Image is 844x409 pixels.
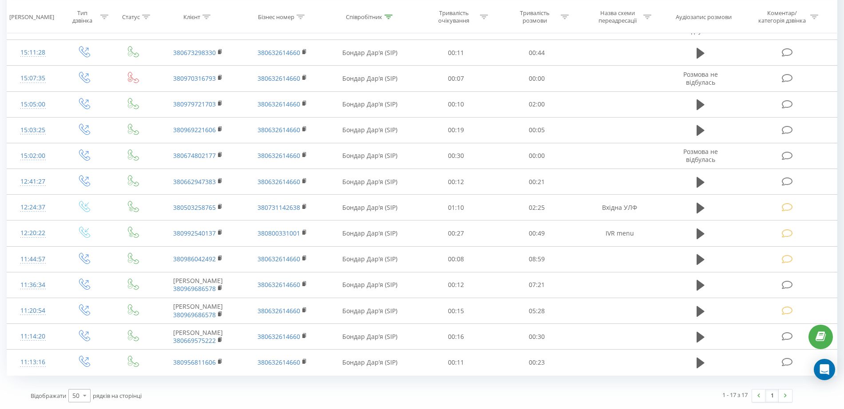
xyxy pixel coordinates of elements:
[16,147,50,165] div: 15:02:00
[416,350,497,375] td: 00:11
[258,307,300,315] a: 380632614660
[173,311,216,319] a: 380969686578
[16,96,50,113] div: 15:05:00
[258,100,300,108] a: 380632614660
[16,122,50,139] div: 15:03:25
[416,220,497,246] td: 00:27
[683,18,718,35] span: Розмова не відбулась
[416,117,497,143] td: 00:19
[258,280,300,289] a: 380632614660
[258,332,300,341] a: 380632614660
[258,13,294,20] div: Бізнес номер
[325,143,415,169] td: Бондар Дарʼя (SIP)
[430,9,478,24] div: Тривалість очікування
[722,390,748,399] div: 1 - 17 з 17
[258,229,300,237] a: 380800331001
[496,66,578,91] td: 00:00
[416,195,497,220] td: 01:10
[16,224,50,242] div: 12:20:22
[325,40,415,66] td: Бондар Дарʼя (SIP)
[496,298,578,324] td: 05:28
[16,251,50,268] div: 11:44:57
[258,358,300,366] a: 380632614660
[173,27,216,35] a: 380678031100
[122,13,140,20] div: Статус
[416,40,497,66] td: 00:11
[156,298,240,324] td: [PERSON_NAME]
[676,13,732,20] div: Аудіозапис розмови
[416,66,497,91] td: 00:07
[258,126,300,134] a: 380632614660
[173,255,216,263] a: 380986042492
[173,151,216,160] a: 380674802177
[325,272,415,298] td: Бондар Дарʼя (SIP)
[173,358,216,366] a: 380956811606
[173,126,216,134] a: 380969221606
[258,48,300,57] a: 380632614660
[173,336,216,345] a: 380669575222
[683,70,718,87] span: Розмова не відбулась
[16,276,50,294] div: 11:36:34
[325,350,415,375] td: Бондар Дарʼя (SIP)
[183,13,200,20] div: Клієнт
[496,40,578,66] td: 00:44
[258,74,300,83] a: 380632614660
[496,195,578,220] td: 02:25
[325,91,415,117] td: Бондар Дарʼя (SIP)
[416,91,497,117] td: 00:10
[325,324,415,350] td: Бондар Дарʼя (SIP)
[765,389,779,402] a: 1
[496,117,578,143] td: 00:05
[16,70,50,87] div: 15:07:35
[325,298,415,324] td: Бондар Дарʼя (SIP)
[325,117,415,143] td: Бондар Дарʼя (SIP)
[258,151,300,160] a: 380632614660
[594,9,641,24] div: Назва схеми переадресації
[496,91,578,117] td: 02:00
[16,354,50,371] div: 11:13:16
[325,66,415,91] td: Бондар Дарʼя (SIP)
[93,392,142,400] span: рядків на сторінці
[496,324,578,350] td: 00:30
[173,100,216,108] a: 380979721703
[72,391,79,400] div: 50
[31,392,66,400] span: Відображати
[416,246,497,272] td: 00:08
[16,199,50,216] div: 12:24:37
[325,195,415,220] td: Бондар Дарʼя (SIP)
[496,169,578,195] td: 00:21
[325,169,415,195] td: Бондар Дарʼя (SIP)
[173,284,216,293] a: 380969686578
[416,272,497,298] td: 00:12
[416,298,497,324] td: 00:15
[496,220,578,246] td: 00:49
[346,13,382,20] div: Співробітник
[16,302,50,319] div: 11:20:54
[416,169,497,195] td: 00:12
[496,143,578,169] td: 00:00
[496,272,578,298] td: 07:21
[173,229,216,237] a: 380992540137
[258,177,300,186] a: 380632614660
[496,246,578,272] td: 08:59
[496,350,578,375] td: 00:23
[258,203,300,212] a: 380731142638
[416,143,497,169] td: 00:30
[756,9,808,24] div: Коментар/категорія дзвінка
[325,246,415,272] td: Бондар Дарʼя (SIP)
[511,9,559,24] div: Тривалість розмови
[173,74,216,83] a: 380970316793
[173,177,216,186] a: 380662947383
[156,272,240,298] td: [PERSON_NAME]
[325,220,415,246] td: Бондар Дарʼя (SIP)
[814,359,835,380] div: Open Intercom Messenger
[156,324,240,350] td: [PERSON_NAME]
[578,220,662,246] td: IVR menu
[416,324,497,350] td: 00:16
[9,13,54,20] div: [PERSON_NAME]
[683,147,718,164] span: Розмова не відбулась
[16,44,50,61] div: 15:11:28
[578,195,662,220] td: Вхідна УЛФ
[258,255,300,263] a: 380632614660
[16,328,50,345] div: 11:14:20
